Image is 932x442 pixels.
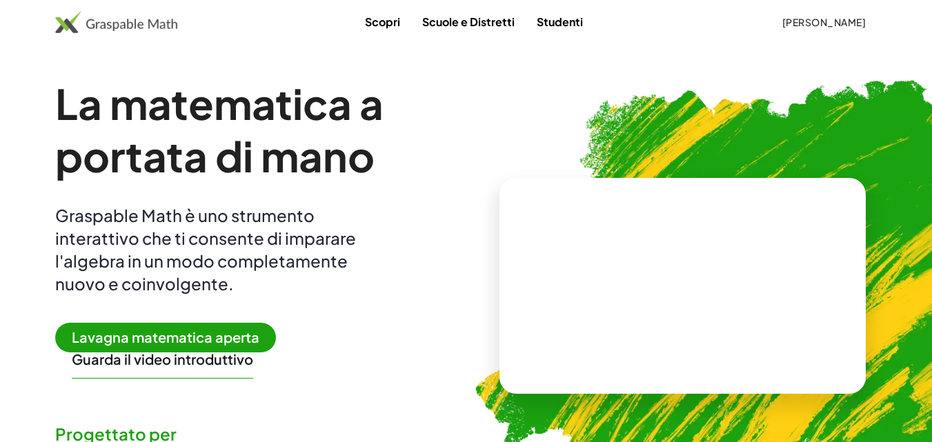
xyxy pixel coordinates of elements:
a: Lavagna matematica aperta [55,331,287,345]
font: Scuole e Distretti [422,14,515,29]
font: Scopri [365,14,400,29]
button: [PERSON_NAME] [771,10,877,34]
font: Lavagna matematica aperta [72,328,259,345]
a: Studenti [526,9,594,34]
font: Graspable Math è uno strumento interattivo che ti consente di imparare l'algebra in un modo compl... [55,205,356,294]
font: [PERSON_NAME] [782,16,866,28]
a: Scopri [354,9,411,34]
a: Scuole e Distretti [411,9,526,34]
font: La matematica a portata di mano [55,77,384,181]
button: Guarda il video introduttivo [72,350,253,368]
video: Di cosa si tratta? Questa è la notazione matematica dinamica. La notazione matematica dinamica gi... [579,234,786,337]
font: Studenti [537,14,583,29]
